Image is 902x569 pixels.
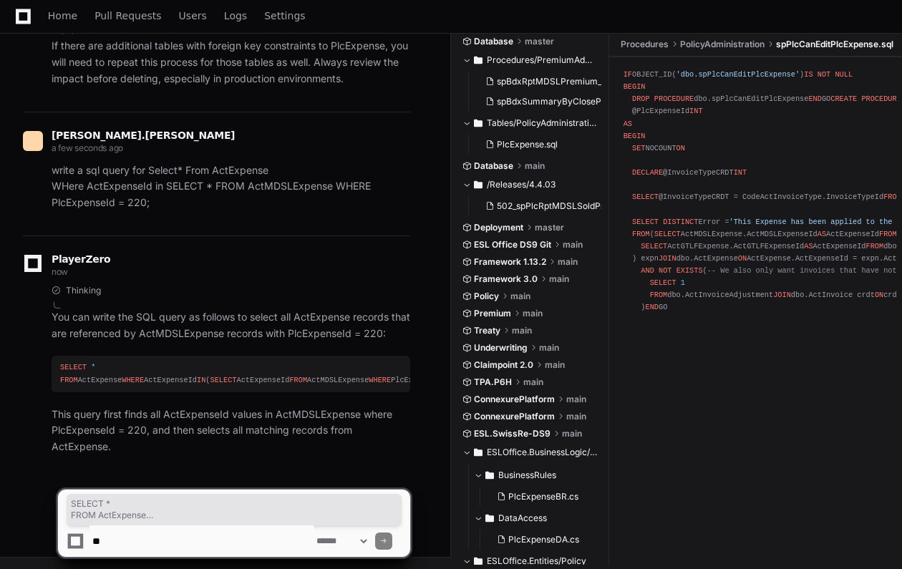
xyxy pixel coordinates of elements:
span: [PERSON_NAME].[PERSON_NAME] [52,130,235,141]
span: SELECT [650,278,676,287]
span: JOIN [773,291,791,299]
span: Policy [474,291,499,302]
span: Users [179,11,207,20]
span: ESL.SwissRe-DS9 [474,428,551,439]
span: PlcExpense.sql [497,139,558,150]
span: spBdxRptMDSLPremium_FairmontExport.sql [497,76,678,87]
span: Database [474,36,513,47]
span: INT [734,168,747,177]
span: now [52,266,68,277]
span: Pull Requests [94,11,161,20]
span: SELECT * FROM ActExpense WHERE ActExpenseId IN ( SELECT ActExpenseId FROM ActMDSLExpense WHERE Pl... [71,498,397,521]
span: FROM [883,193,901,201]
span: Claimpoint 2.0 [474,359,533,371]
svg: Directory [474,444,482,461]
span: PolicyAdministration [680,39,765,50]
span: SET [632,144,645,152]
button: Procedures/PremiumAdministration [462,49,598,72]
span: 1 [681,278,685,287]
div: ActExpense ActExpenseId ( ActExpenseId ActMDSLExpense PlcExpenseId ); [60,361,402,386]
span: ON [875,291,883,299]
span: Logs [224,11,247,20]
span: Database [474,160,513,172]
span: Deployment [474,222,523,233]
span: BEGIN [624,82,646,91]
button: ESLOffice.BusinessLogic/Policy [462,441,598,464]
span: AS [818,230,826,238]
span: PlayerZero [52,255,110,263]
span: FROM [632,230,650,238]
span: Framework 1.13.2 [474,256,546,268]
span: AS [624,119,632,127]
svg: Directory [474,52,482,69]
span: main [566,411,586,422]
span: 'dbo.spPlcCanEditPlcExpense' [676,70,800,79]
span: /Releases/4.4.03 [487,179,556,190]
span: BEGIN [624,132,646,140]
button: Tables/PolicyAdministration [462,112,598,135]
button: spBdxRptMDSLPremium_FairmontExport.sql [480,72,601,92]
span: AND [641,266,654,275]
span: 502_spPlcRptMDSLSoldPremiumBdxExport.sql [497,200,688,212]
span: PROCEDURE [861,94,901,103]
span: main [549,273,569,285]
span: ConnexurePlatform [474,411,555,422]
span: SELECT [60,363,87,371]
span: TPA.P6H [474,376,512,388]
span: INT [689,107,702,115]
span: main [566,394,586,405]
span: IS [804,70,813,79]
span: SELECT [632,193,659,201]
span: Procedures/PremiumAdministration [487,54,598,66]
strong: Note: [52,24,79,36]
span: Thinking [66,285,101,296]
span: AS [804,242,813,251]
p: You can write the SQL query as follows to select all ActExpense records that are referenced by Ac... [52,309,410,342]
span: NOT [818,70,830,79]
span: main [539,342,559,354]
span: main [558,256,578,268]
p: This query first finds all ActExpenseId values in ActMDSLExpense where PlcExpenseId = 220, and th... [52,407,410,455]
span: JOIN [659,254,676,263]
span: main [563,239,583,251]
span: Treaty [474,325,500,336]
span: Settings [264,11,305,20]
span: DROP [632,94,650,103]
span: ConnexurePlatform [474,394,555,405]
span: ON [676,144,685,152]
span: END [645,303,658,311]
span: Procedures [621,39,669,50]
span: ON [738,254,747,263]
p: If there are additional tables with foreign key constraints to PlcExpense, you will need to repea... [52,22,410,87]
span: FROM [879,230,897,238]
span: main [523,376,543,388]
button: spBdxSummaryByClosePeriod.sql [480,92,601,112]
span: 'This Expense has been applied to the ' [729,217,901,225]
span: ESL Office DS9 Git [474,239,551,251]
svg: Directory [474,176,482,193]
span: FROM [866,242,884,251]
span: Tables/PolicyAdministration [487,117,598,129]
div: OBJECT_ID( ) dbo.spPlcCanEditPlcExpense GO dbo.spPlcCanEditPlcExpense @PlcExpenseId NOCOUNT @Invo... [624,69,888,314]
span: spPlcCanEditPlcExpense.sql [776,39,893,50]
p: write a sql query for Select* From ActExpense WHere ActExpenseId in SELECT * FROM ActMDSLExpense ... [52,162,410,211]
span: FROM [289,376,307,384]
span: EXISTS [676,266,703,275]
span: SELECT [641,242,667,251]
span: Home [48,11,77,20]
span: NOT [659,266,671,275]
span: CREATE [830,94,857,103]
span: main [512,325,532,336]
span: master [535,222,564,233]
span: SELECT [632,217,659,225]
button: /Releases/4.4.03 [462,173,598,196]
span: FROM [60,376,78,384]
span: master [525,36,554,47]
span: SELECT [210,376,237,384]
button: 502_spPlcRptMDSLSoldPremiumBdxExport.sql [480,196,601,216]
span: Framework 3.0 [474,273,538,285]
span: main [525,160,545,172]
span: SELECT [654,230,681,238]
span: FROM [650,291,668,299]
span: ESLOffice.BusinessLogic/Policy [487,447,598,458]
